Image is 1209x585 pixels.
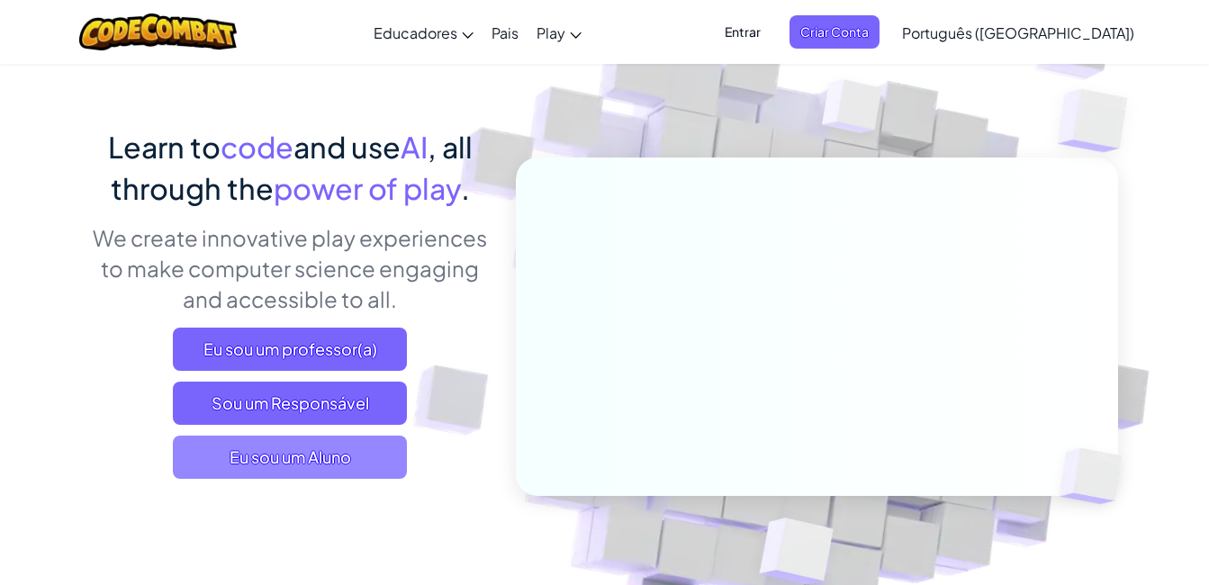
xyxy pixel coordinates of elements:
span: AI [401,129,428,165]
button: Eu sou um Aluno [173,436,407,479]
img: Overlap cubes [1022,45,1177,197]
span: power of play [274,170,461,206]
a: Pais [483,8,528,57]
a: Sou um Responsável [173,382,407,425]
img: Overlap cubes [788,44,917,178]
button: Entrar [714,15,771,49]
a: Português ([GEOGRAPHIC_DATA]) [893,8,1143,57]
span: code [221,129,293,165]
a: Play [528,8,591,57]
span: Play [537,23,565,42]
a: Educadores [365,8,483,57]
span: Educadores [374,23,457,42]
img: Overlap cubes [1029,410,1164,542]
span: . [461,170,470,206]
span: Learn to [108,129,221,165]
span: and use [293,129,401,165]
p: We create innovative play experiences to make computer science engaging and accessible to all. [92,222,489,314]
span: Português ([GEOGRAPHIC_DATA]) [902,23,1134,42]
button: Criar Conta [789,15,880,49]
a: Eu sou um professor(a) [173,328,407,371]
img: CodeCombat logo [79,13,237,50]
